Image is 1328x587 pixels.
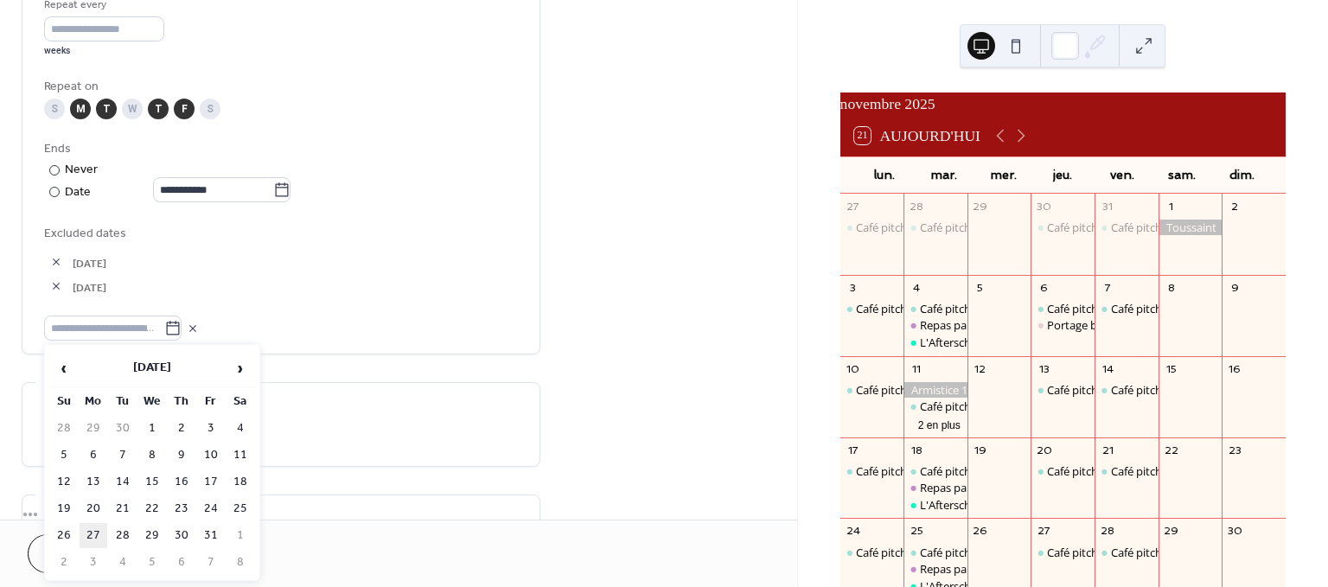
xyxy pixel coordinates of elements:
[197,443,225,468] td: 10
[50,469,78,494] td: 12
[910,280,924,295] div: 4
[1228,199,1242,214] div: 2
[168,523,195,548] td: 30
[50,496,78,521] td: 19
[138,389,166,414] th: We
[22,495,539,532] div: •••
[1111,382,1188,398] div: Café pitchouns
[50,416,78,441] td: 28
[51,351,77,386] span: ‹
[28,534,134,573] button: Cancel
[846,361,860,376] div: 10
[1031,301,1095,316] div: Café pitchouns
[80,469,107,494] td: 13
[44,225,518,243] span: Excluded dates
[1164,280,1178,295] div: 8
[50,523,78,548] td: 26
[846,199,860,214] div: 27
[227,523,254,548] td: 1
[1111,463,1188,479] div: Café pitchouns
[1111,301,1188,316] div: Café pitchouns
[1047,545,1124,560] div: Café pitchouns
[920,497,1037,513] div: L'Afterschool du mardi
[109,550,137,575] td: 4
[1212,157,1272,193] div: dim.
[50,443,78,468] td: 5
[1031,382,1095,398] div: Café pitchouns
[1031,463,1095,479] div: Café pitchouns
[1152,157,1212,193] div: sam.
[1164,524,1178,539] div: 29
[910,443,924,457] div: 18
[1047,301,1124,316] div: Café pitchouns
[70,99,91,119] div: M
[903,220,967,235] div: Café pitchouns
[197,496,225,521] td: 24
[920,301,997,316] div: Café pitchouns
[1095,382,1159,398] div: Café pitchouns
[197,469,225,494] td: 17
[44,78,514,96] div: Repeat on
[920,335,1037,350] div: L'Afterschool du mardi
[1047,463,1124,479] div: Café pitchouns
[138,416,166,441] td: 1
[1101,280,1115,295] div: 7
[109,443,137,468] td: 7
[168,389,195,414] th: Th
[227,550,254,575] td: 8
[80,389,107,414] th: Mo
[168,416,195,441] td: 2
[840,301,904,316] div: Café pitchouns
[1101,524,1115,539] div: 28
[122,99,143,119] div: W
[96,99,117,119] div: T
[80,350,225,387] th: [DATE]
[50,389,78,414] th: Su
[227,351,253,386] span: ›
[840,463,904,479] div: Café pitchouns
[848,123,986,149] button: 21Aujourd'hui
[138,550,166,575] td: 5
[910,361,924,376] div: 11
[854,157,914,193] div: lun.
[1101,443,1115,457] div: 21
[1047,382,1124,398] div: Café pitchouns
[1037,443,1051,457] div: 20
[973,280,987,295] div: 5
[1095,220,1159,235] div: Café pitchouns
[920,220,997,235] div: Café pitchouns
[973,524,987,539] div: 26
[920,561,991,577] div: Repas papote
[109,389,137,414] th: Tu
[1164,361,1178,376] div: 15
[80,443,107,468] td: 6
[903,480,967,495] div: Repas papote
[1037,280,1051,295] div: 6
[1047,220,1124,235] div: Café pitchouns
[1095,545,1159,560] div: Café pitchouns
[840,220,904,235] div: Café pitchouns
[109,496,137,521] td: 21
[840,93,1286,115] div: novembre 2025
[1228,443,1242,457] div: 23
[903,335,967,350] div: L'Afterschool du mardi
[50,550,78,575] td: 2
[44,140,514,158] div: Ends
[168,443,195,468] td: 9
[138,469,166,494] td: 15
[856,382,933,398] div: Café pitchouns
[910,524,924,539] div: 25
[920,317,991,333] div: Repas papote
[1047,317,1191,333] div: Portage bébé physiologique
[1037,361,1051,376] div: 13
[903,382,967,398] div: Armistice 1918
[903,545,967,560] div: Café pitchouns
[1093,157,1152,193] div: ven.
[227,443,254,468] td: 11
[148,99,169,119] div: T
[1164,199,1178,214] div: 1
[1228,524,1242,539] div: 30
[80,416,107,441] td: 29
[109,523,137,548] td: 28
